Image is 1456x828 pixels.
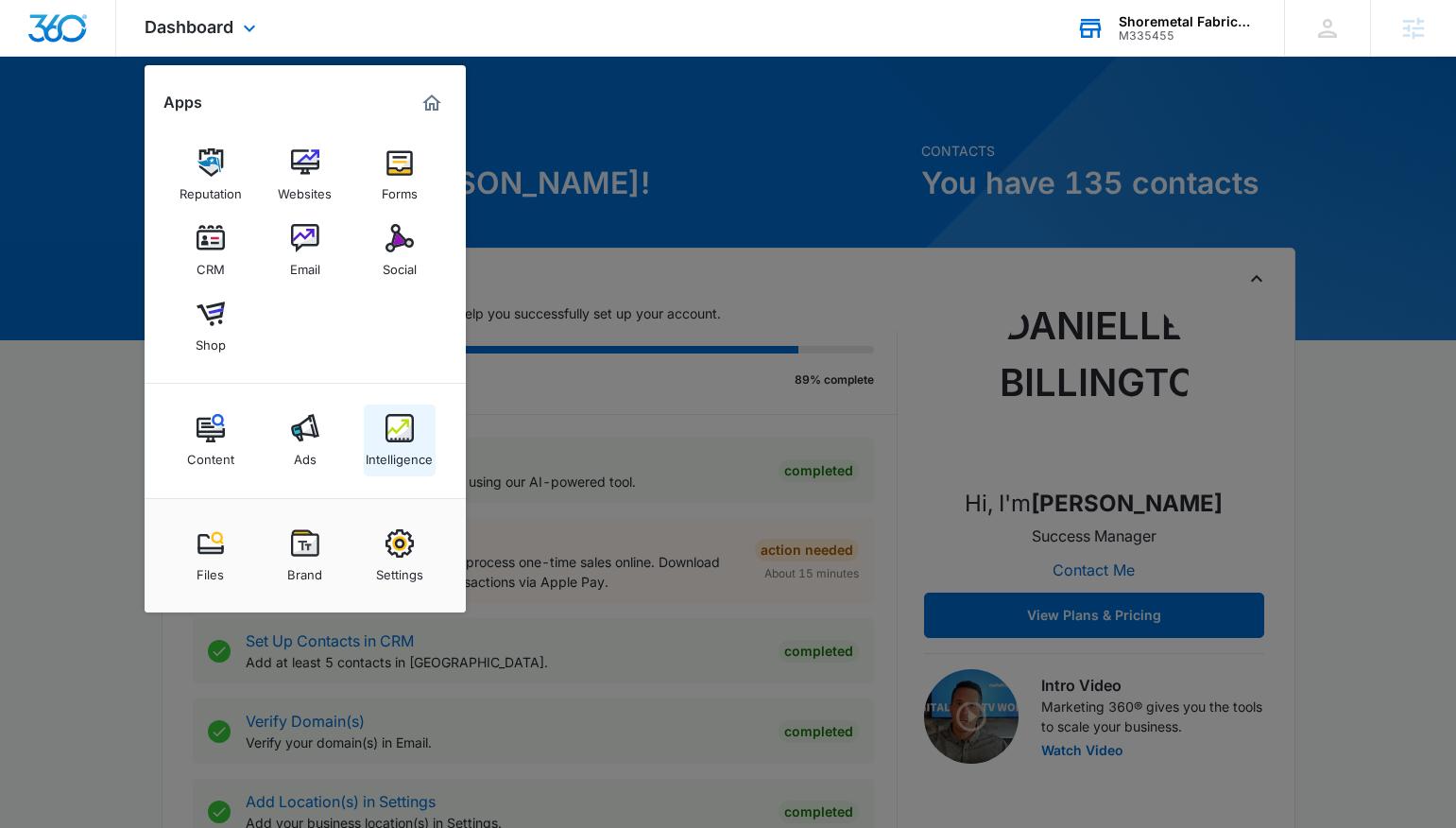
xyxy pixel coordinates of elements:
div: Reputation [180,177,242,201]
div: Shop [196,328,226,353]
span: Dashboard [145,17,233,37]
div: Intelligence [366,442,433,467]
a: Files [175,520,247,592]
div: account name [1119,14,1257,29]
div: Files [197,558,224,582]
div: CRM [197,252,225,277]
div: Ads [294,442,317,467]
div: Forms [382,177,418,201]
a: Intelligence [364,405,436,476]
div: Websites [278,177,332,201]
a: Shop [175,290,247,362]
a: Email [269,215,341,286]
a: Brand [269,520,341,592]
a: Websites [269,139,341,211]
div: account id [1119,29,1257,43]
a: Forms [364,139,436,211]
a: Ads [269,405,341,476]
a: Settings [364,520,436,592]
div: Social [383,252,417,277]
a: Marketing 360® Dashboard [417,88,447,118]
a: Reputation [175,139,247,211]
div: Email [290,252,320,277]
a: Content [175,405,247,476]
a: Social [364,215,436,286]
a: CRM [175,215,247,286]
div: Brand [287,558,322,582]
div: Settings [376,558,423,582]
h2: Apps [163,94,202,112]
div: Content [187,442,234,467]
